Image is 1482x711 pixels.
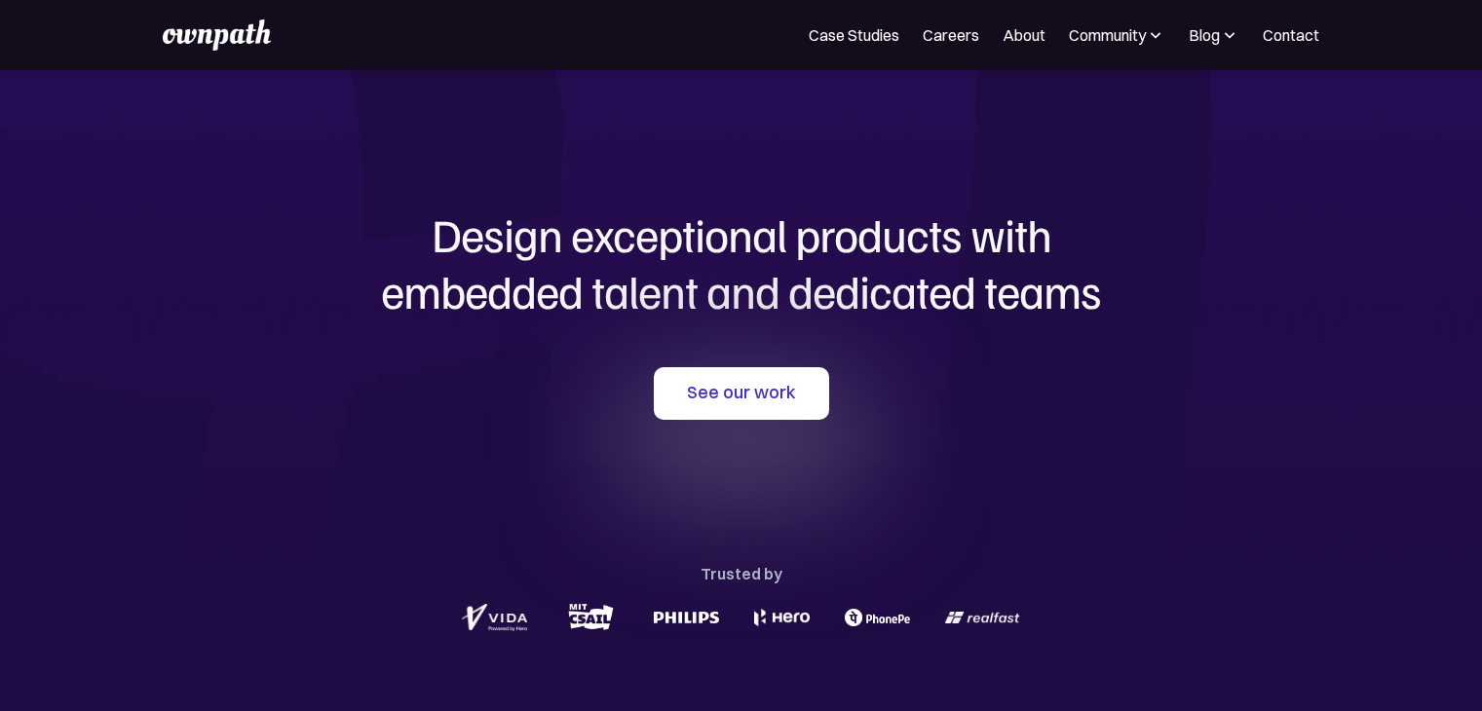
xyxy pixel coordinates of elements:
[274,206,1209,318] h1: Design exceptional products with embedded talent and dedicated teams
[923,23,979,47] a: Careers
[1069,23,1146,47] div: Community
[1003,23,1045,47] a: About
[1189,23,1239,47] div: Blog
[701,560,782,587] div: Trusted by
[1069,23,1165,47] div: Community
[654,367,829,420] a: See our work
[1263,23,1319,47] a: Contact
[1189,23,1220,47] div: Blog
[809,23,899,47] a: Case Studies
